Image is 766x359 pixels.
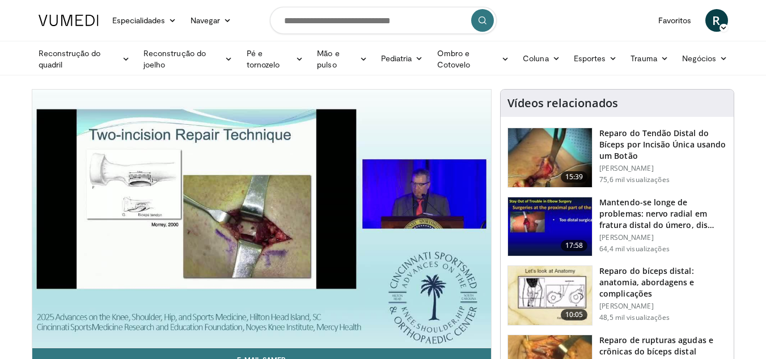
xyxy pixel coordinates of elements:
[247,48,280,69] font: Pé e tornozelo
[516,47,567,70] a: Coluna
[682,53,717,63] font: Negócios
[508,266,592,325] img: 90401_0000_3.png.150x105_q85_crop-smart_upscale.jpg
[565,240,583,250] font: 17:58
[507,128,727,188] a: 15:39 Reparo do Tendão Distal do Bíceps por Incisão Única usando um Botão [PERSON_NAME] 75,6 mil ...
[507,95,618,111] font: Vídeos relacionados
[599,175,670,184] font: 75,6 mil visualizações
[112,15,166,25] font: Especialidades
[599,301,654,311] font: [PERSON_NAME]
[624,47,675,70] a: Trauma
[630,53,657,63] font: Trauma
[507,197,727,257] a: 17:58 Mantendo-se longe de problemas: nervo radial em fratura distal do úmero, dis… [PERSON_NAME]...
[675,47,735,70] a: Negócios
[240,48,311,70] a: Pé e tornozelo
[270,7,497,34] input: Pesquisar tópicos, intervenções
[39,48,101,69] font: Reconstrução do quadril
[437,48,471,69] font: Ombro e Cotovelo
[705,9,728,32] a: R
[599,233,654,242] font: [PERSON_NAME]
[574,53,606,63] font: Esportes
[658,15,692,25] font: Favoritos
[599,128,726,161] font: Reparo do Tendão Distal do Bíceps por Incisão Única usando um Botão
[32,90,492,348] video-js: Video Player
[712,12,720,28] font: R
[567,47,624,70] a: Esportes
[374,47,430,70] a: Pediatria
[191,15,221,25] font: Navegar
[317,48,339,69] font: Mão e pulso
[508,128,592,187] img: king_0_3.png.150x105_q85_crop-smart_upscale.jpg
[381,53,412,63] font: Pediatria
[184,9,239,32] a: Navegar
[565,172,583,181] font: 15:39
[523,53,548,63] font: Coluna
[599,163,654,173] font: [PERSON_NAME]
[137,48,240,70] a: Reconstrução do joelho
[599,312,670,322] font: 48,5 mil visualizações
[430,48,517,70] a: Ombro e Cotovelo
[565,310,583,319] font: 10:05
[651,9,699,32] a: Favoritos
[507,265,727,326] a: 10:05 Reparo do bíceps distal: anatomia, abordagens e complicações [PERSON_NAME] 48,5 mil visuali...
[39,15,99,26] img: Logotipo da VuMedi
[508,197,592,256] img: Q2xRg7exoPLTwO8X4xMDoxOjB1O8AjAz_1.150x105_q85_crop-smart_upscale.jpg
[599,265,694,299] font: Reparo do bíceps distal: anatomia, abordagens e complicações
[310,48,374,70] a: Mão e pulso
[32,48,137,70] a: Reconstrução do quadril
[143,48,206,69] font: Reconstrução do joelho
[105,9,184,32] a: Especialidades
[599,244,670,254] font: 64,4 mil visualizações
[599,197,714,230] font: Mantendo-se longe de problemas: nervo radial em fratura distal do úmero, dis…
